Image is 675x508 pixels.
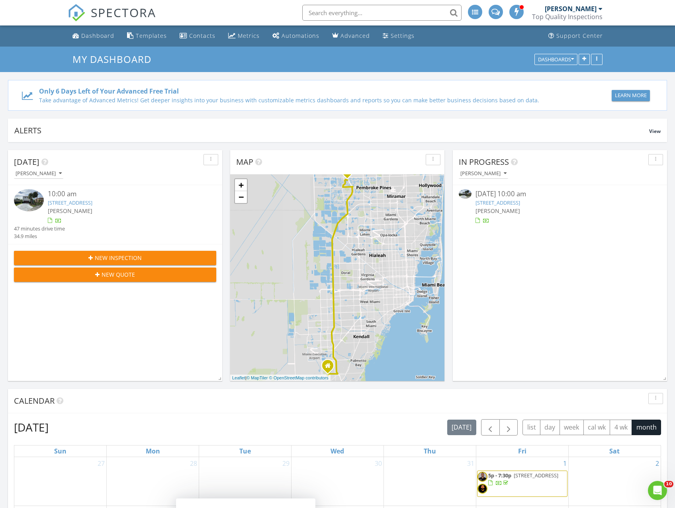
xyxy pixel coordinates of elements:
span: Map [236,156,253,167]
td: Go to August 2, 2025 [568,457,661,506]
div: Advanced [340,32,370,39]
td: Go to July 27, 2025 [14,457,107,506]
td: Go to July 30, 2025 [292,457,384,506]
a: Metrics [225,29,263,43]
iframe: Intercom live chat [648,481,667,500]
a: Go to July 30, 2025 [373,457,383,470]
span: 5p - 7:30p [488,472,511,479]
a: Go to August 1, 2025 [562,457,568,470]
a: [STREET_ADDRESS] [48,199,92,206]
div: [DATE] 10:00 am [475,189,644,199]
a: Zoom out [235,191,247,203]
input: Search everything... [302,5,462,21]
img: 9361262%2Fcover_photos%2FiVXizWYPCv4m7KUhbVEd%2Fsmall.9361262-1756317320094 [459,189,472,199]
div: Take advantage of Advanced Metrics! Get deeper insights into your business with customizable metr... [39,96,551,104]
a: Sunday [53,445,68,457]
a: 5p - 7:30p [STREET_ADDRESS] [488,472,558,487]
span: [PERSON_NAME] [475,207,520,215]
div: Support Center [556,32,603,39]
a: © OpenStreetMap contributors [269,375,329,380]
a: Go to July 29, 2025 [281,457,291,470]
div: Only 6 Days Left of Your Advanced Free Trial [39,86,551,96]
button: list [522,420,540,435]
span: New Inspection [95,254,142,262]
div: Top Quality Inspections [532,13,603,21]
button: New Inspection [14,251,216,265]
a: © MapTiler [247,375,268,380]
div: Dashboards [538,57,574,62]
a: 10:00 am [STREET_ADDRESS] [PERSON_NAME] 47 minutes drive time 34.9 miles [14,189,216,240]
span: SPECTORA [91,4,156,21]
a: My Dashboard [72,53,158,66]
a: Thursday [422,445,438,457]
span: [DATE] [14,156,39,167]
button: cal wk [583,420,610,435]
button: 4 wk [610,420,632,435]
a: Leaflet [232,375,245,380]
div: Dashboard [81,32,114,39]
div: 47 minutes drive time [14,225,65,233]
span: View [649,128,661,135]
button: Dashboards [534,54,577,65]
span: In Progress [459,156,509,167]
a: Go to July 27, 2025 [96,457,106,470]
span: Calendar [14,395,55,406]
div: Contacts [189,32,215,39]
div: [PERSON_NAME] [16,171,62,176]
a: Go to July 31, 2025 [466,457,476,470]
div: 34.9 miles [14,233,65,240]
button: Next month [499,419,518,436]
h2: [DATE] [14,419,49,435]
div: 15376 14th Manor, Pembroke Pines, FL 33028 [347,170,352,175]
div: Automations [282,32,319,39]
a: Tuesday [238,445,252,457]
td: Go to August 1, 2025 [476,457,568,506]
a: Settings [380,29,418,43]
button: week [560,420,584,435]
a: Go to August 2, 2025 [654,457,661,470]
a: [DATE] 10:00 am [STREET_ADDRESS] [PERSON_NAME] [459,189,661,225]
button: Previous month [481,419,500,436]
a: SPECTORA [68,11,156,27]
img: The Best Home Inspection Software - Spectora [68,4,85,21]
img: wylly_pic1.jpg [477,484,487,494]
a: Contacts [176,29,219,43]
td: Go to July 31, 2025 [383,457,476,506]
a: Templates [124,29,170,43]
a: Saturday [608,445,621,457]
td: Go to July 28, 2025 [107,457,199,506]
td: Go to July 29, 2025 [199,457,292,506]
span: [PERSON_NAME] [48,207,92,215]
button: [PERSON_NAME] [14,168,63,179]
div: 10:00 am [48,189,200,199]
button: Learn More [612,90,650,101]
a: 5p - 7:30p [STREET_ADDRESS] [477,471,567,497]
a: Zoom in [235,179,247,191]
div: | [230,375,331,381]
div: Templates [136,32,167,39]
a: Go to July 28, 2025 [188,457,199,470]
span: New Quote [102,270,135,279]
div: [PERSON_NAME] [545,5,597,13]
button: New Quote [14,268,216,282]
a: Wednesday [329,445,346,457]
a: Support Center [545,29,606,43]
button: day [540,420,560,435]
span: [STREET_ADDRESS] [514,472,558,479]
div: [PERSON_NAME] [460,171,507,176]
a: Friday [517,445,528,457]
button: month [632,420,661,435]
div: Miami FL 33177 [328,365,333,370]
div: Learn More [615,92,647,100]
img: screenshot_20250521_193330.png [477,472,487,482]
a: Monday [144,445,162,457]
a: [STREET_ADDRESS] [475,199,520,206]
div: Alerts [14,125,649,136]
span: 10 [664,481,673,487]
button: [PERSON_NAME] [459,168,508,179]
a: Dashboard [69,29,117,43]
div: Settings [391,32,415,39]
a: Automations (Basic) [269,29,323,43]
a: Advanced [329,29,373,43]
div: Metrics [238,32,260,39]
